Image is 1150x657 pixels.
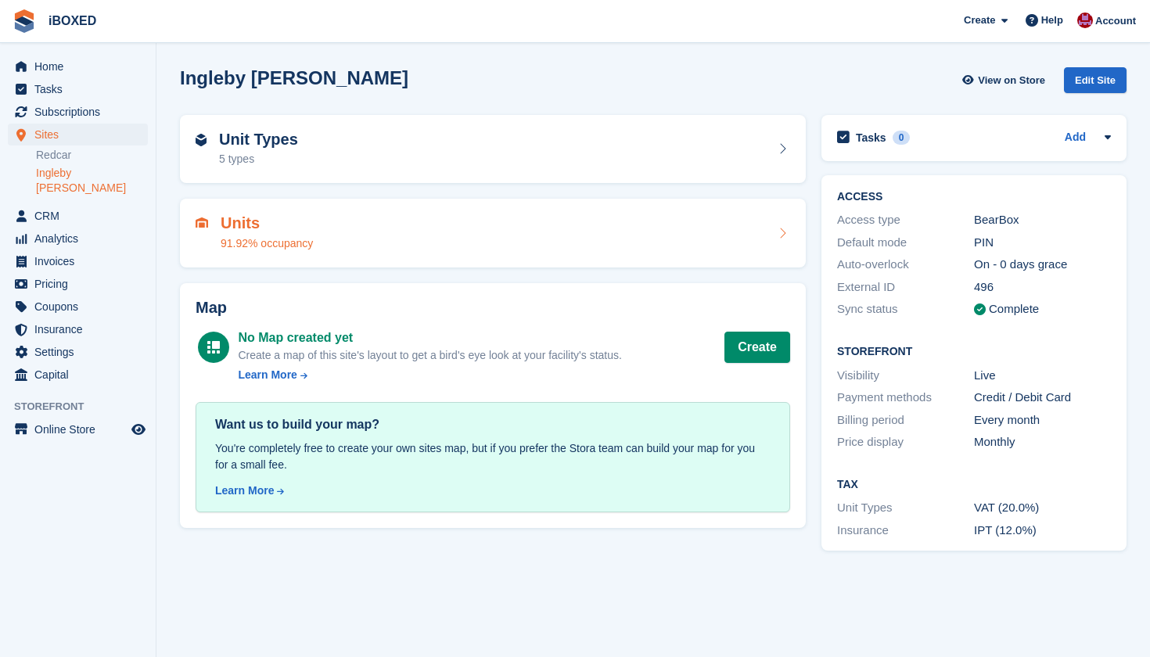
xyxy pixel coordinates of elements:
div: Billing period [837,411,974,429]
div: Credit / Debit Card [974,389,1111,407]
a: menu [8,205,148,227]
div: Learn More [215,483,274,499]
div: Complete [989,300,1039,318]
img: stora-icon-8386f47178a22dfd0bd8f6a31ec36ba5ce8667c1dd55bd0f319d3a0aa187defe.svg [13,9,36,33]
a: Redcar [36,148,148,163]
a: menu [8,228,148,250]
span: Pricing [34,273,128,295]
span: CRM [34,205,128,227]
div: 496 [974,278,1111,296]
a: menu [8,273,148,295]
a: Units 91.92% occupancy [180,199,806,267]
a: menu [8,341,148,363]
div: Price display [837,433,974,451]
div: Create a map of this site's layout to get a bird's eye look at your facility's status. [238,347,621,364]
div: BearBox [974,211,1111,229]
a: Preview store [129,420,148,439]
div: No Map created yet [238,328,621,347]
img: Amanda Forder [1077,13,1093,28]
h2: Units [221,214,313,232]
a: menu [8,364,148,386]
a: menu [8,418,148,440]
span: Account [1095,13,1136,29]
img: unit-icn-7be61d7bf1b0ce9d3e12c5938cc71ed9869f7b940bace4675aadf7bd6d80202e.svg [196,217,208,228]
a: Unit Types 5 types [180,115,806,184]
div: Learn More [238,367,296,383]
a: Learn More [238,367,621,383]
div: PIN [974,234,1111,252]
h2: Storefront [837,346,1111,358]
span: Sites [34,124,128,145]
div: 0 [893,131,911,145]
div: 91.92% occupancy [221,235,313,252]
span: Subscriptions [34,101,128,123]
a: menu [8,250,148,272]
div: Auto-overlock [837,256,974,274]
div: Monthly [974,433,1111,451]
div: You're completely free to create your own sites map, but if you prefer the Stora team can build y... [215,440,771,473]
span: Help [1041,13,1063,28]
a: menu [8,56,148,77]
span: Coupons [34,296,128,318]
a: menu [8,318,148,340]
span: View on Store [978,73,1045,88]
img: unit-type-icn-2b2737a686de81e16bb02015468b77c625bbabd49415b5ef34ead5e3b44a266d.svg [196,134,207,146]
h2: Map [196,299,790,317]
a: Edit Site [1064,67,1127,99]
a: View on Store [960,67,1051,93]
img: map-icn-white-8b231986280072e83805622d3debb4903e2986e43859118e7b4002611c8ef794.svg [207,341,220,354]
div: Insurance [837,522,974,540]
a: menu [8,124,148,145]
span: Analytics [34,228,128,250]
div: External ID [837,278,974,296]
a: menu [8,296,148,318]
a: iBOXED [42,8,102,34]
span: Tasks [34,78,128,100]
div: VAT (20.0%) [974,499,1111,517]
div: Default mode [837,234,974,252]
h2: Tax [837,479,1111,491]
a: Learn More [215,483,771,499]
div: Live [974,367,1111,385]
span: Capital [34,364,128,386]
span: Create [964,13,995,28]
span: Storefront [14,399,156,415]
div: Unit Types [837,499,974,517]
div: Access type [837,211,974,229]
div: On - 0 days grace [974,256,1111,274]
span: Invoices [34,250,128,272]
h2: Unit Types [219,131,298,149]
div: Payment methods [837,389,974,407]
div: IPT (12.0%) [974,522,1111,540]
h2: ACCESS [837,191,1111,203]
span: Online Store [34,418,128,440]
div: Visibility [837,367,974,385]
div: Every month [974,411,1111,429]
span: Settings [34,341,128,363]
div: Sync status [837,300,974,318]
a: menu [8,78,148,100]
span: Insurance [34,318,128,340]
button: Create [724,332,790,363]
a: Add [1065,129,1086,147]
span: Home [34,56,128,77]
div: Edit Site [1064,67,1127,93]
div: 5 types [219,151,298,167]
a: Ingleby [PERSON_NAME] [36,166,148,196]
div: Want us to build your map? [215,415,771,434]
h2: Ingleby [PERSON_NAME] [180,67,408,88]
h2: Tasks [856,131,886,145]
a: menu [8,101,148,123]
